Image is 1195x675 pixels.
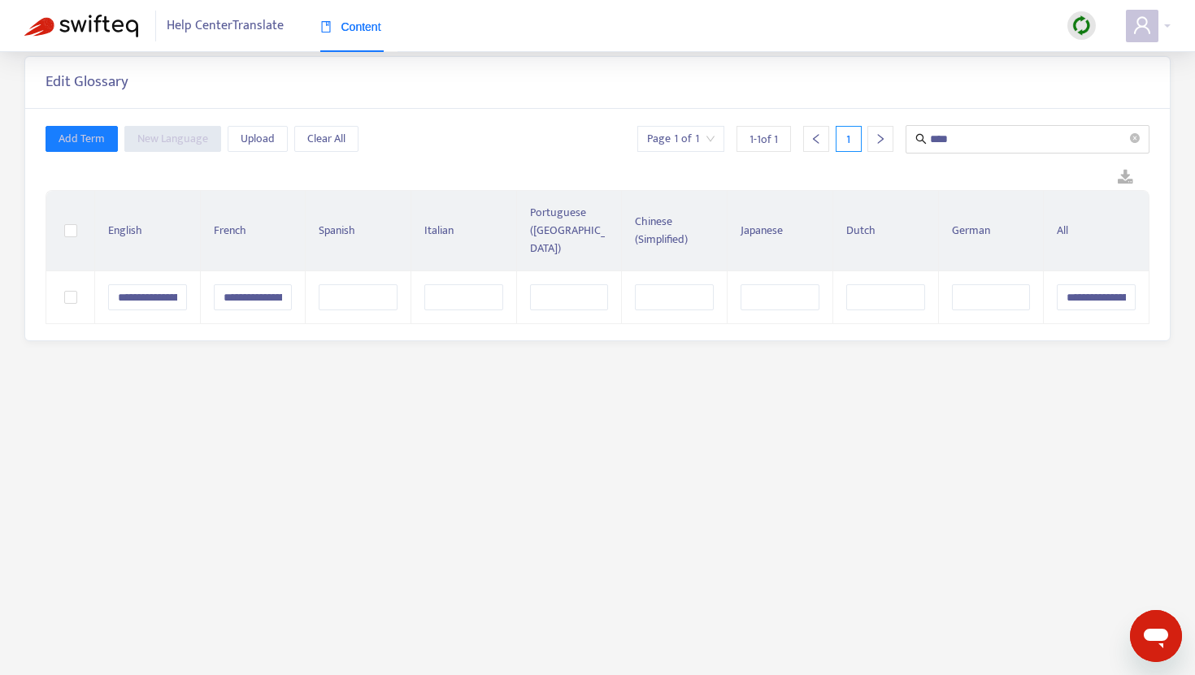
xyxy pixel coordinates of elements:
span: right [875,133,886,145]
span: 1 - 1 of 1 [750,131,778,148]
div: 1 [836,126,862,152]
span: book [320,21,332,32]
iframe: Button to launch messaging window [1130,610,1182,662]
th: All [1044,191,1149,271]
span: search [915,133,927,145]
button: Upload [228,126,288,152]
th: French [201,191,306,271]
th: German [939,191,1045,271]
h5: Edit Glossary [46,73,128,92]
th: Dutch [833,191,939,271]
span: left [810,133,822,145]
span: Content [320,20,381,33]
th: Spanish [306,191,411,271]
th: Chinese (Simplified) [622,191,728,271]
span: Help Center Translate [167,11,284,41]
button: Clear All [294,126,358,152]
th: English [95,191,201,271]
span: Upload [241,130,275,148]
button: New Language [124,126,221,152]
span: Clear All [307,130,345,148]
button: Add Term [46,126,118,152]
img: Swifteq [24,15,138,37]
th: Italian [411,191,517,271]
span: close-circle [1130,132,1140,147]
th: Japanese [728,191,833,271]
img: sync.dc5367851b00ba804db3.png [1071,15,1092,36]
span: user [1132,15,1152,35]
th: Portuguese ([GEOGRAPHIC_DATA]) [517,191,623,271]
span: close-circle [1130,133,1140,143]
